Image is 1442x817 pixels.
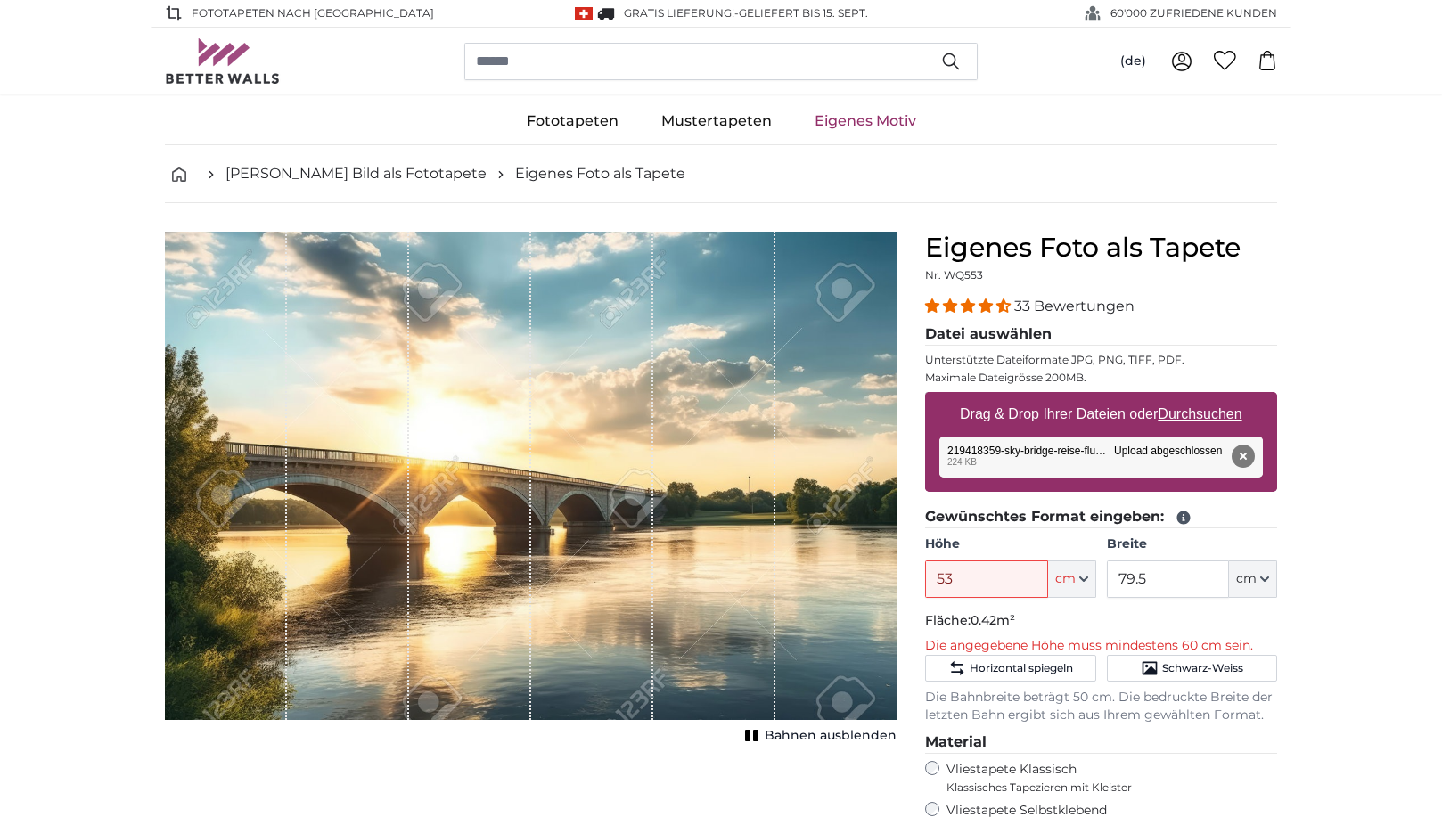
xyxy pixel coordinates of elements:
span: GRATIS Lieferung! [624,6,734,20]
a: Fototapeten [505,98,640,144]
span: Horizontal spiegeln [970,661,1073,675]
button: cm [1048,560,1096,598]
button: Bahnen ausblenden [740,723,897,748]
span: - [734,6,868,20]
button: Horizontal spiegeln [925,655,1095,682]
legend: Gewünschtes Format eingeben: [925,506,1277,528]
span: Fototapeten nach [GEOGRAPHIC_DATA] [192,5,434,21]
p: Die Bahnbreite beträgt 50 cm. Die bedruckte Breite der letzten Bahn ergibt sich aus Ihrem gewählt... [925,689,1277,724]
label: Breite [1107,535,1277,553]
span: 60'000 ZUFRIEDENE KUNDEN [1110,5,1277,21]
label: Drag & Drop Ihrer Dateien oder [953,396,1249,432]
p: Die angegebene Höhe muss mindestens 60 cm sein. [925,637,1277,655]
legend: Datei auswählen [925,323,1277,346]
span: Nr. WQ553 [925,268,983,282]
p: Maximale Dateigrösse 200MB. [925,371,1277,385]
u: Durchsuchen [1159,406,1242,421]
legend: Material [925,731,1277,754]
a: Mustertapeten [640,98,793,144]
span: 0.42m² [971,612,1015,628]
span: cm [1055,570,1076,588]
a: [PERSON_NAME] Bild als Fototapete [225,163,487,184]
div: 1 of 1 [165,232,897,748]
button: (de) [1106,45,1160,78]
a: Eigenes Foto als Tapete [515,163,685,184]
label: Vliestapete Klassisch [946,761,1262,795]
img: Betterwalls [165,38,281,84]
img: Schweiz [575,7,593,20]
span: 33 Bewertungen [1014,298,1135,315]
h1: Eigenes Foto als Tapete [925,232,1277,264]
nav: breadcrumbs [165,145,1277,203]
a: Eigenes Motiv [793,98,938,144]
button: cm [1229,560,1277,598]
p: Unterstützte Dateiformate JPG, PNG, TIFF, PDF. [925,353,1277,367]
span: Schwarz-Weiss [1162,661,1243,675]
span: Geliefert bis 15. Sept. [739,6,868,20]
button: Schwarz-Weiss [1107,655,1277,682]
span: Bahnen ausblenden [765,727,897,745]
label: Höhe [925,535,1095,553]
span: cm [1236,570,1257,588]
span: 4.33 stars [925,298,1014,315]
span: Klassisches Tapezieren mit Kleister [946,780,1262,795]
p: Fläche: [925,612,1277,630]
